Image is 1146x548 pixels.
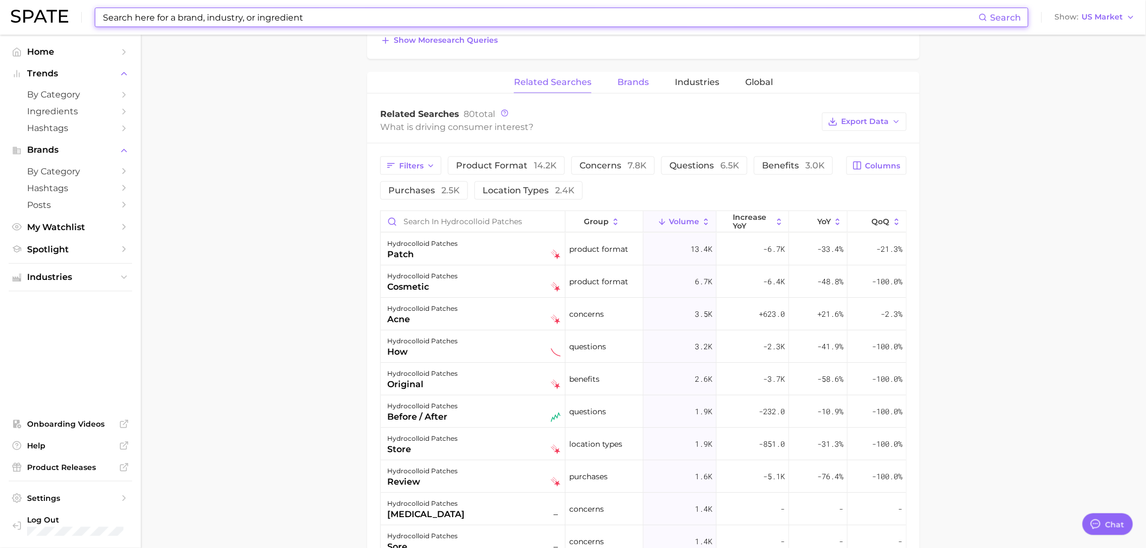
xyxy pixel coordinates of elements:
span: questions [569,405,606,418]
span: -21.3% [876,243,902,256]
button: hydrocolloid patchesreviewfalling starpurchases1.6k-5.1k-76.4%-100.0% [381,460,906,493]
span: -100.0% [872,470,902,483]
div: store [387,443,458,456]
a: Posts [9,197,132,213]
span: location types [483,185,575,195]
div: review [387,475,458,488]
span: Log Out [27,515,140,525]
span: - [839,503,843,516]
a: Ingredients [9,103,132,120]
a: by Category [9,86,132,103]
button: Filters [380,156,441,175]
span: Industries [675,77,719,87]
span: 2.5k [441,185,460,195]
span: YoY [817,217,831,226]
div: hydrocolloid patches [387,335,458,348]
a: Hashtags [9,120,132,136]
span: -2.3k [763,340,785,353]
input: Search in hydrocolloid patches [381,211,565,232]
span: benefits [762,160,825,171]
button: hydrocolloid patchesbefore / afterseasonal riserquestions1.9k-232.0-10.9%-100.0% [381,395,906,428]
span: Show more search queries [394,36,498,45]
span: Search [991,12,1021,23]
button: Export Data [822,113,907,131]
span: group [584,217,609,226]
span: -100.0% [872,438,902,451]
span: My Watchlist [27,222,114,232]
div: cosmetic [387,280,458,293]
button: group [565,211,643,232]
img: falling star [551,282,561,292]
span: -58.6% [817,373,843,386]
span: - [780,503,785,516]
div: how [387,345,458,358]
span: -6.4k [763,275,785,288]
span: Show [1055,14,1079,20]
span: -851.0 [759,438,785,451]
span: – [551,508,561,521]
a: Home [9,43,132,60]
span: questions [669,160,739,171]
span: purchases [388,185,460,195]
button: increase YoY [717,211,789,232]
span: purchases [569,470,608,483]
span: - [780,535,785,548]
button: hydrocolloid patchesoriginalfalling starbenefits2.6k-3.7k-58.6%-100.0% [381,363,906,395]
span: 2.6k [695,373,712,386]
span: product format [456,160,557,171]
span: -100.0% [872,373,902,386]
span: Columns [865,161,901,171]
span: concerns [569,535,604,548]
span: Filters [399,161,424,171]
div: hydrocolloid patches [387,302,458,315]
span: total [464,109,495,119]
span: -33.4% [817,243,843,256]
span: Volume [669,217,699,226]
span: location types [569,438,622,451]
span: Settings [27,493,114,503]
span: Ingredients [27,106,114,116]
span: product format [569,243,628,256]
a: My Watchlist [9,219,132,236]
button: Columns [847,156,907,175]
input: Search here for a brand, industry, or ingredient [102,8,979,27]
div: hydrocolloid patches [387,530,458,543]
a: Onboarding Videos [9,416,132,432]
span: 2.4k [555,185,575,195]
img: falling star [551,315,561,324]
button: hydrocolloid patchesacnefalling starconcerns3.5k+623.0+21.6%-2.3% [381,298,906,330]
button: hydrocolloid patchespatchfalling starproduct format13.4k-6.7k-33.4%-21.3% [381,233,906,265]
span: -3.7k [763,373,785,386]
button: Industries [9,269,132,285]
span: concerns [579,160,647,171]
span: Help [27,441,114,451]
span: Posts [27,200,114,210]
a: Help [9,438,132,454]
img: falling star [551,250,561,259]
span: Trends [27,69,114,79]
span: by Category [27,166,114,177]
span: 1.4k [695,535,712,548]
span: -10.9% [817,405,843,418]
span: -76.4% [817,470,843,483]
div: [MEDICAL_DATA] [387,508,465,521]
div: What is driving consumer interest? [380,120,817,134]
button: hydrocolloid patchescosmeticfalling starproduct format6.7k-6.4k-48.8%-100.0% [381,265,906,298]
span: increase YoY [733,213,772,230]
span: US Market [1082,14,1123,20]
img: falling star [551,477,561,487]
a: Hashtags [9,180,132,197]
span: -31.3% [817,438,843,451]
span: -2.3% [881,308,902,321]
span: 1.4k [695,503,712,516]
div: hydrocolloid patches [387,432,458,445]
div: hydrocolloid patches [387,465,458,478]
span: - [898,503,902,516]
span: 3.5k [695,308,712,321]
button: Volume [643,211,716,232]
img: falling star [551,445,561,454]
img: SPATE [11,10,68,23]
a: Settings [9,490,132,506]
span: 1.6k [695,470,712,483]
button: YoY [789,211,848,232]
